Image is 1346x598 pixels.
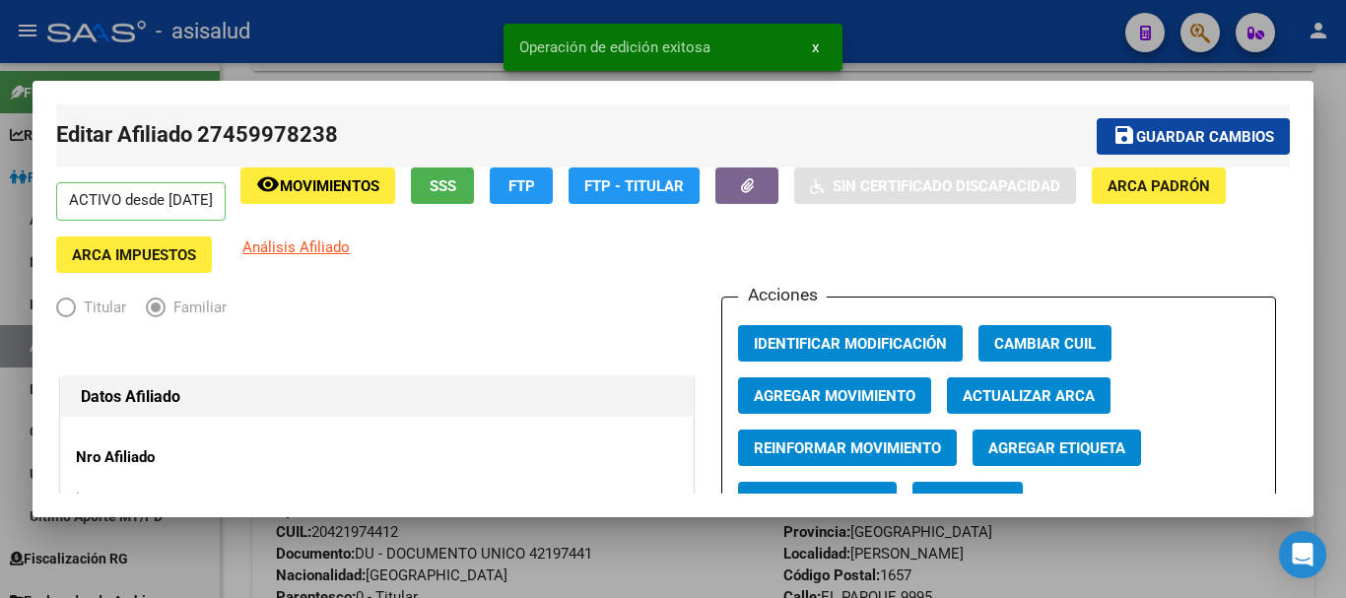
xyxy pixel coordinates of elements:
button: Agregar Etiqueta [973,430,1141,466]
span: Categoria [928,492,1007,509]
span: Reinformar Movimiento [754,439,941,457]
span: Análisis Afiliado [242,238,350,256]
span: SSS [430,177,456,195]
button: Movimientos [240,167,395,204]
mat-radio-group: Elija una opción [56,302,246,320]
button: Cambiar CUIL [978,325,1111,362]
span: Editar Afiliado 27459978238 [56,122,338,147]
span: FTP [508,177,535,195]
span: Agregar Etiqueta [988,439,1125,457]
mat-icon: save [1112,123,1136,147]
button: FTP - Titular [569,167,700,204]
button: ARCA Impuestos [56,236,212,273]
span: Operación de edición exitosa [519,37,710,57]
button: Agregar Movimiento [738,377,931,414]
span: Identificar Modificación [754,335,947,353]
span: FTP - Titular [584,177,684,195]
mat-icon: remove_red_eye [256,172,280,196]
span: Sin Certificado Discapacidad [833,177,1060,195]
button: Vencimiento PMI [738,482,897,518]
span: ARCA Padrón [1108,177,1210,195]
button: Identificar Modificación [738,325,963,362]
span: Titular [76,297,126,319]
span: Actualizar ARCA [963,387,1095,405]
button: Guardar cambios [1097,118,1290,155]
p: ACTIVO desde [DATE] [56,182,226,221]
p: Nro Afiliado [76,446,256,469]
button: Reinformar Movimiento [738,430,957,466]
span: Familiar [166,297,227,319]
button: ARCA Padrón [1092,167,1226,204]
h1: Datos Afiliado [81,385,673,409]
span: Agregar Movimiento [754,387,915,405]
span: Guardar cambios [1136,128,1274,146]
span: Movimientos [280,177,379,195]
h3: Acciones [738,282,827,307]
span: Cambiar CUIL [994,335,1096,353]
span: Vencimiento PMI [754,492,881,509]
button: Categoria [912,482,1023,518]
span: x [812,38,819,56]
span: ARCA Impuestos [72,246,196,264]
button: FTP [490,167,553,204]
button: Actualizar ARCA [947,377,1110,414]
button: SSS [411,167,474,204]
button: x [796,30,835,65]
div: Open Intercom Messenger [1279,531,1326,578]
button: Sin Certificado Discapacidad [794,167,1076,204]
